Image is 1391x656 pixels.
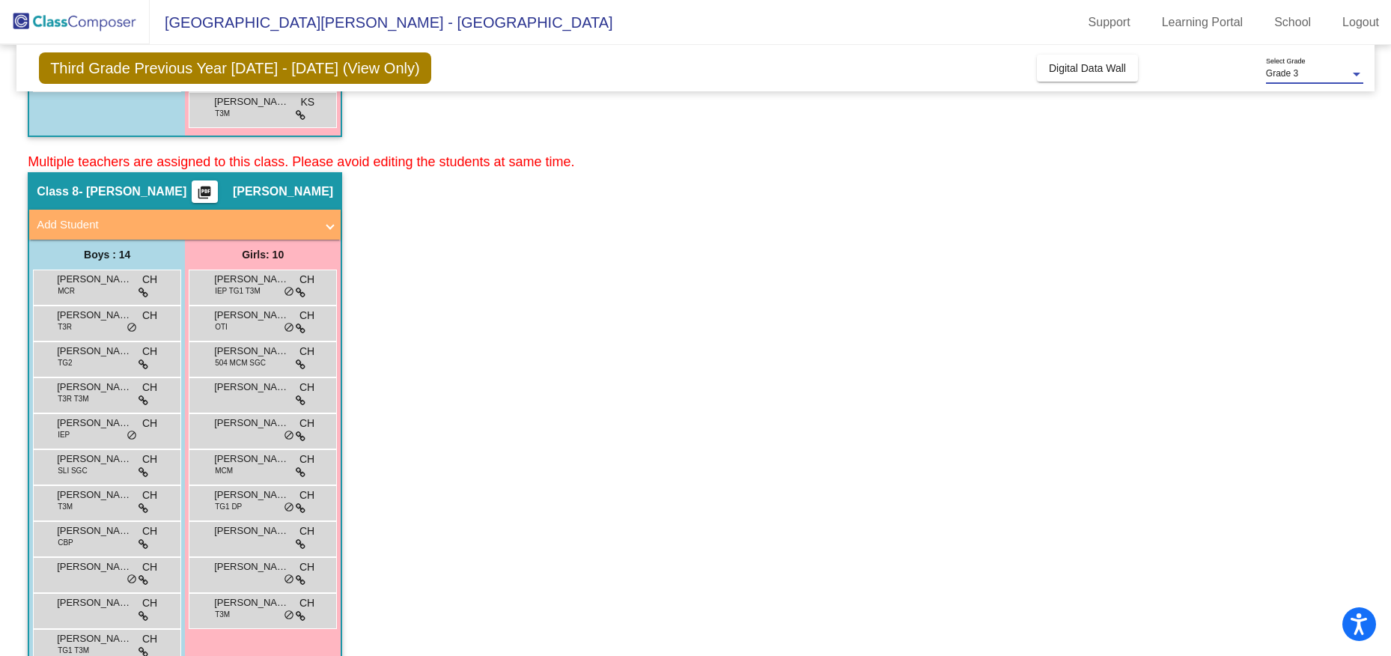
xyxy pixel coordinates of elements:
[233,184,333,199] span: [PERSON_NAME]
[79,184,186,199] span: - [PERSON_NAME]
[28,154,574,169] span: Multiple teachers are assigned to this class. Please avoid editing the students at same time.
[192,180,218,203] button: Print Students Details
[299,595,314,611] span: CH
[57,523,132,538] span: [PERSON_NAME]
[127,430,137,442] span: do_not_disturb_alt
[142,488,157,503] span: CH
[127,574,137,586] span: do_not_disturb_alt
[215,501,242,512] span: TG1 DP
[299,523,314,539] span: CH
[150,10,613,34] span: [GEOGRAPHIC_DATA][PERSON_NAME] - [GEOGRAPHIC_DATA]
[57,595,132,610] span: [PERSON_NAME]
[142,595,157,611] span: CH
[214,272,289,287] span: [PERSON_NAME]
[1049,62,1126,74] span: Digital Data Wall
[1077,10,1142,34] a: Support
[39,52,431,84] span: Third Grade Previous Year [DATE] - [DATE] (View Only)
[29,240,185,270] div: Boys : 14
[299,416,314,431] span: CH
[215,609,230,620] span: T3M
[300,94,314,110] span: KS
[142,380,157,395] span: CH
[214,380,289,395] span: [PERSON_NAME]
[142,344,157,359] span: CH
[214,595,289,610] span: [PERSON_NAME]
[185,240,341,270] div: Girls: 10
[214,559,289,574] span: [PERSON_NAME]
[299,308,314,324] span: CH
[127,322,137,334] span: do_not_disturb_alt
[58,501,73,512] span: T3M
[299,559,314,575] span: CH
[195,185,213,206] mat-icon: picture_as_pdf
[58,285,75,297] span: MCR
[58,429,70,440] span: IEP
[142,272,157,288] span: CH
[1262,10,1323,34] a: School
[37,184,79,199] span: Class 8
[142,559,157,575] span: CH
[57,308,132,323] span: [PERSON_NAME]
[215,108,230,119] span: T3M
[1037,55,1138,82] button: Digital Data Wall
[142,308,157,324] span: CH
[299,344,314,359] span: CH
[1266,68,1298,79] span: Grade 3
[215,285,261,297] span: IEP TG1 T3M
[284,610,294,622] span: do_not_disturb_alt
[215,465,233,476] span: MCM
[215,321,228,332] span: OTI
[58,537,73,548] span: CBP
[58,645,89,656] span: TG1 T3M
[57,344,132,359] span: [PERSON_NAME]
[142,631,157,647] span: CH
[57,416,132,431] span: [PERSON_NAME]
[57,631,132,646] span: [PERSON_NAME]
[214,308,289,323] span: [PERSON_NAME]
[214,94,289,109] span: [PERSON_NAME]
[58,465,87,476] span: SLI SGC
[299,272,314,288] span: CH
[284,322,294,334] span: do_not_disturb_alt
[57,559,132,574] span: [PERSON_NAME] [PERSON_NAME]
[214,416,289,431] span: [PERSON_NAME]
[57,272,132,287] span: [PERSON_NAME]
[58,357,72,368] span: TG2
[284,574,294,586] span: do_not_disturb_alt
[142,416,157,431] span: CH
[57,488,132,502] span: [PERSON_NAME]
[1330,10,1391,34] a: Logout
[214,344,289,359] span: [PERSON_NAME]
[29,210,341,240] mat-expansion-panel-header: Add Student
[214,523,289,538] span: [PERSON_NAME]
[142,452,157,467] span: CH
[284,430,294,442] span: do_not_disturb_alt
[215,357,266,368] span: 504 MCM SGC
[284,502,294,514] span: do_not_disturb_alt
[284,286,294,298] span: do_not_disturb_alt
[299,380,314,395] span: CH
[299,488,314,503] span: CH
[299,452,314,467] span: CH
[214,488,289,502] span: [PERSON_NAME]
[57,452,132,467] span: [PERSON_NAME]
[57,380,132,395] span: [PERSON_NAME] [PERSON_NAME]
[58,321,72,332] span: T3R
[142,523,157,539] span: CH
[58,393,89,404] span: T3R T3M
[1150,10,1255,34] a: Learning Portal
[37,216,315,234] mat-panel-title: Add Student
[214,452,289,467] span: [PERSON_NAME]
